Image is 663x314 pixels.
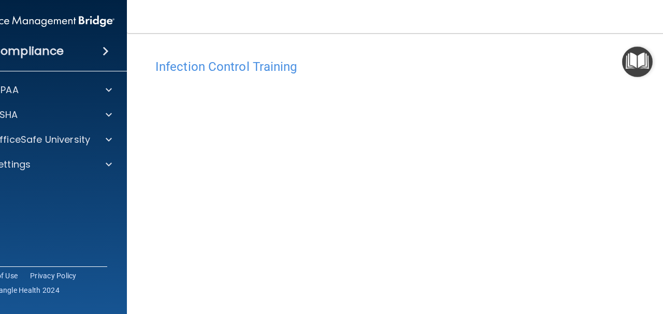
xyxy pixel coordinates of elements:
button: Open Resource Center [622,47,653,77]
a: Privacy Policy [30,271,77,281]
